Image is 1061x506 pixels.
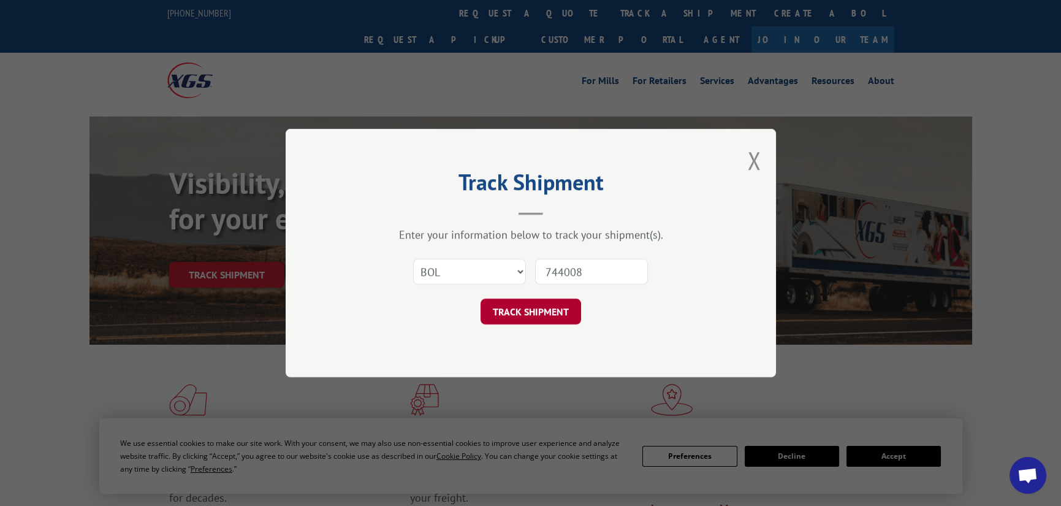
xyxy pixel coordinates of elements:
h2: Track Shipment [347,174,715,197]
button: Close modal [747,144,761,177]
div: Open chat [1010,457,1046,494]
input: Number(s) [535,259,648,285]
div: Enter your information below to track your shipment(s). [347,228,715,242]
button: TRACK SHIPMENT [481,299,581,324]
